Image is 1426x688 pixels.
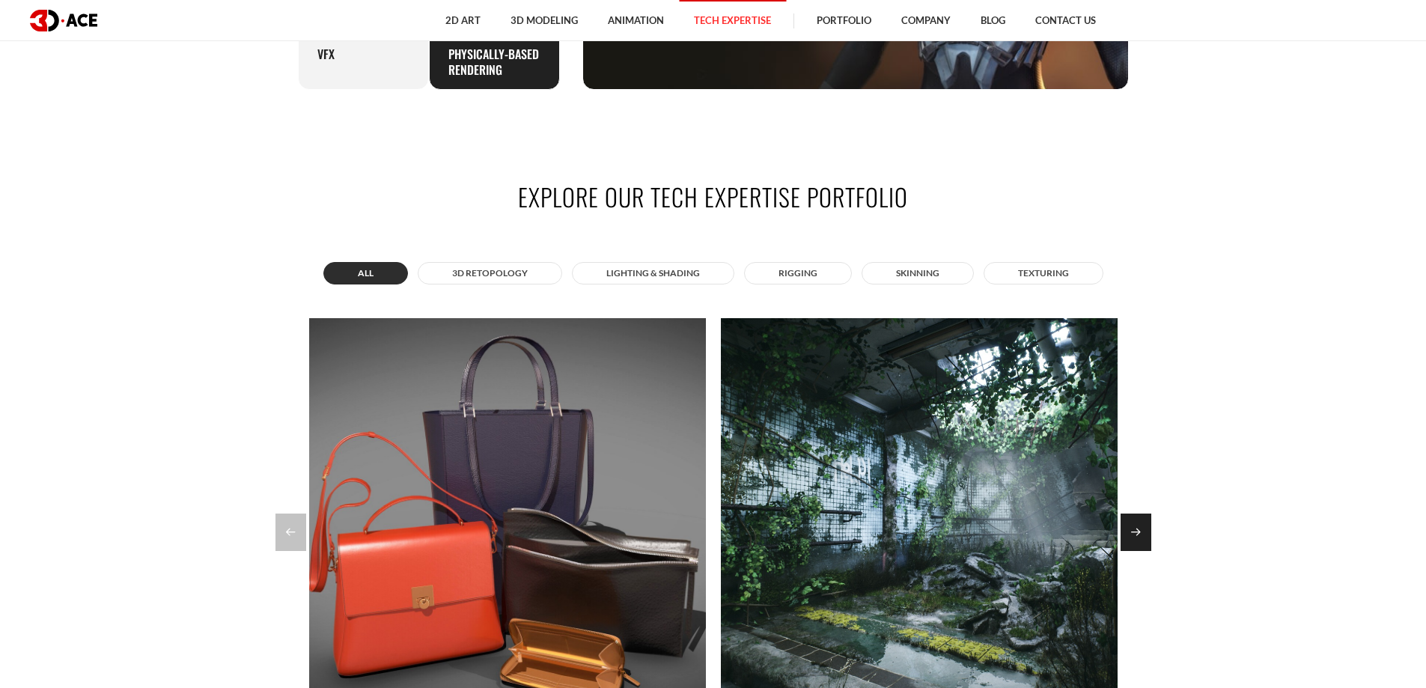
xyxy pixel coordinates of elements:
div: Next slide [1121,514,1151,551]
h3: VFX [317,46,335,62]
button: Rigging [744,262,852,284]
button: Texturing [984,262,1103,284]
button: All [323,262,408,284]
h3: Physically-based rendering [448,46,540,78]
button: Skinning [862,262,974,284]
img: logo dark [30,10,97,31]
div: Previous slide [275,514,306,551]
button: 3D Retopology [418,262,562,284]
button: Lighting & Shading [572,262,734,284]
h2: Explore our tech expertise portfolio [298,180,1129,213]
